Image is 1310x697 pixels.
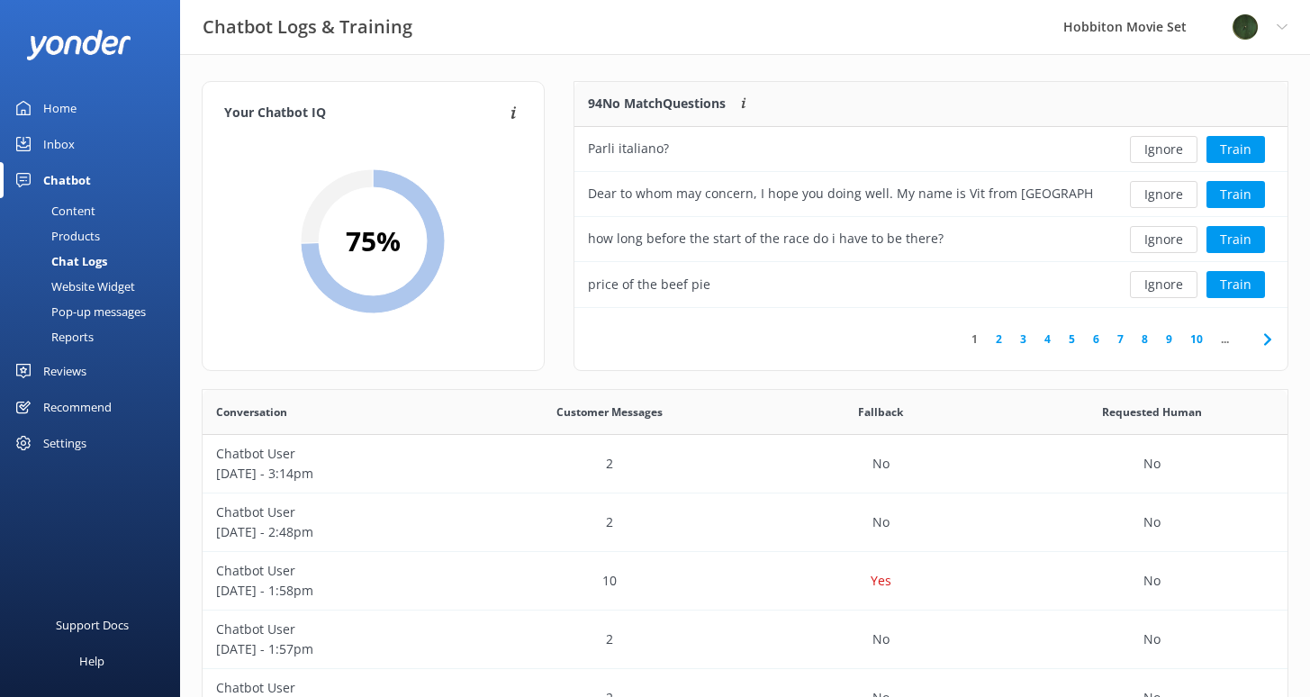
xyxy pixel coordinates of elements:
p: Chatbot User [216,444,460,464]
p: No [1143,454,1161,474]
p: [DATE] - 1:57pm [216,639,460,659]
div: Chat Logs [11,249,107,274]
div: row [574,172,1287,217]
div: price of the beef pie [588,275,710,294]
div: Inbox [43,126,75,162]
div: Dear to whom may concern, I hope you doing well. My name is Vit from [GEOGRAPHIC_DATA]. I plan to... [588,184,1094,204]
p: Chatbot User [216,502,460,522]
span: Fallback [858,403,903,421]
span: Conversation [216,403,287,421]
a: 2 [987,330,1011,348]
p: 2 [606,512,613,532]
h3: Chatbot Logs & Training [203,13,412,41]
div: Reviews [43,353,86,389]
a: 7 [1108,330,1133,348]
div: Products [11,223,100,249]
a: 10 [1181,330,1212,348]
a: 9 [1157,330,1181,348]
a: 6 [1084,330,1108,348]
button: Train [1206,136,1265,163]
div: row [574,127,1287,172]
p: No [872,629,890,649]
button: Train [1206,226,1265,253]
div: Content [11,198,95,223]
p: [DATE] - 3:14pm [216,464,460,484]
a: 8 [1133,330,1157,348]
div: Help [79,643,104,679]
p: 2 [606,454,613,474]
div: grid [574,127,1287,307]
button: Ignore [1130,226,1197,253]
div: Recommend [43,389,112,425]
div: Pop-up messages [11,299,146,324]
button: Train [1206,181,1265,208]
div: Website Widget [11,274,135,299]
p: 94 No Match Questions [588,94,726,113]
div: row [203,435,1287,493]
p: 2 [606,629,613,649]
div: how long before the start of the race do i have to be there? [588,229,944,249]
p: Yes [871,571,891,591]
button: Ignore [1130,181,1197,208]
div: Settings [43,425,86,461]
a: Website Widget [11,274,180,299]
div: row [574,217,1287,262]
img: yonder-white-logo.png [27,30,131,59]
h4: Your Chatbot IQ [224,104,505,123]
a: 5 [1060,330,1084,348]
div: row [203,611,1287,669]
p: No [1143,629,1161,649]
span: Requested Human [1102,403,1202,421]
div: Parli italiano? [588,139,669,158]
p: No [872,454,890,474]
p: 10 [602,571,617,591]
p: [DATE] - 2:48pm [216,522,460,542]
div: Chatbot [43,162,91,198]
div: Reports [11,324,94,349]
a: Reports [11,324,180,349]
button: Ignore [1130,136,1197,163]
a: Products [11,223,180,249]
a: Pop-up messages [11,299,180,324]
div: row [203,493,1287,552]
a: 4 [1035,330,1060,348]
div: row [574,262,1287,307]
span: Customer Messages [556,403,663,421]
div: Support Docs [56,607,129,643]
button: Train [1206,271,1265,298]
p: [DATE] - 1:58pm [216,581,460,601]
a: Content [11,198,180,223]
p: No [872,512,890,532]
p: Chatbot User [216,620,460,639]
div: row [203,552,1287,611]
button: Ignore [1130,271,1197,298]
a: 1 [962,330,987,348]
p: No [1143,512,1161,532]
a: Chat Logs [11,249,180,274]
p: No [1143,571,1161,591]
a: 3 [1011,330,1035,348]
span: ... [1212,330,1238,348]
p: Chatbot User [216,561,460,581]
img: 34-1720495293.png [1232,14,1259,41]
h2: 75 % [346,220,401,263]
div: Home [43,90,77,126]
